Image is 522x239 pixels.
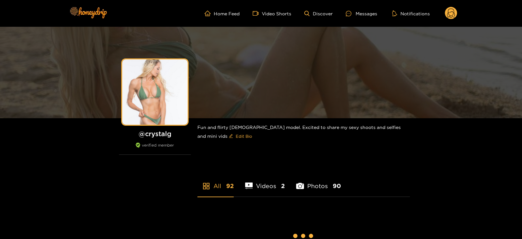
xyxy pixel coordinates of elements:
div: Fun and flirty [DEMOGRAPHIC_DATA] model. Excited to share my sexy shoots and selfies and mini vids [197,118,410,147]
a: Home Feed [205,10,240,16]
span: appstore [202,182,210,190]
li: All [197,167,234,197]
span: 2 [281,182,285,190]
a: Video Shorts [253,10,291,16]
li: Videos [245,167,285,197]
span: 92 [226,182,234,190]
div: Messages [346,10,377,17]
span: edit [229,134,233,139]
a: Discover [304,11,333,16]
span: 90 [333,182,341,190]
li: Photos [296,167,341,197]
span: home [205,10,214,16]
span: Edit Bio [236,133,252,139]
button: Notifications [390,10,432,17]
span: video-camera [253,10,262,16]
h1: @ crystalg [119,130,191,138]
button: editEdit Bio [227,131,253,141]
div: verified member [119,143,191,155]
